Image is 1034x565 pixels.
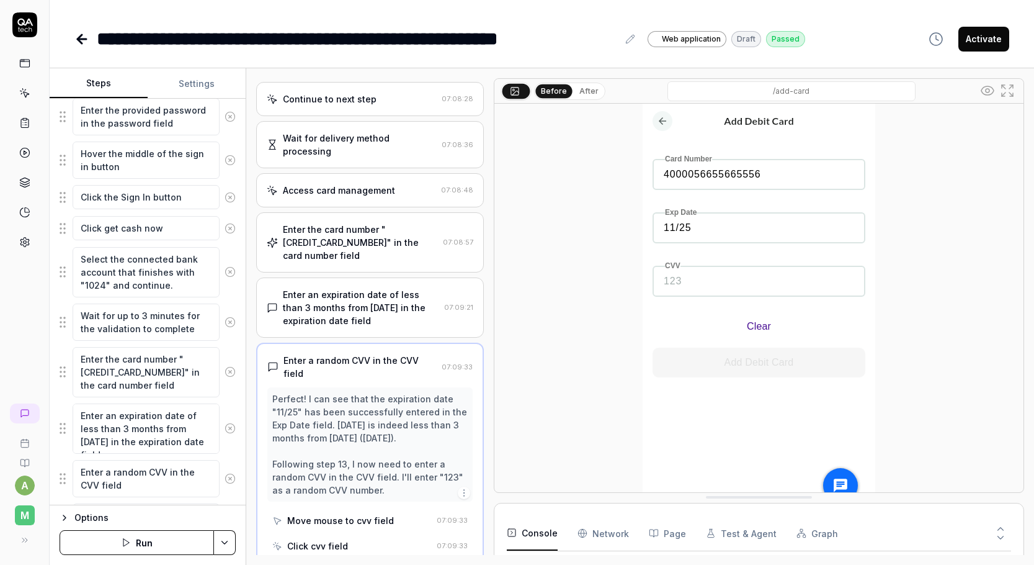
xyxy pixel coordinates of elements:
button: Remove step [220,466,241,491]
div: Suggestions [60,141,236,179]
button: Remove step [220,310,241,335]
div: Enter the card number "[CREDIT_CARD_NUMBER]" in the card number field [283,223,437,262]
a: New conversation [10,404,40,423]
div: Passed [766,31,805,47]
button: View version history [921,27,951,52]
button: Remove step [220,359,241,384]
div: Options [74,510,236,525]
button: Activate [958,27,1009,52]
img: Screenshot [643,104,875,518]
div: Suggestions [60,459,236,498]
time: 07:08:36 [442,140,473,149]
div: Suggestions [60,403,236,454]
button: Console [507,516,558,551]
button: Test & Agent [706,516,777,551]
time: 07:09:33 [437,516,468,525]
button: Remove step [220,185,241,210]
div: Enter a random CVV in the CVV field [283,354,436,380]
button: Options [60,510,236,525]
time: 07:09:33 [437,541,468,550]
div: Move mouse to cvv field [287,514,394,527]
span: M [15,505,35,525]
button: Page [649,516,686,551]
time: 07:08:48 [441,186,473,194]
button: Run [60,530,214,555]
button: Before [535,84,572,97]
div: Suggestions [60,503,236,541]
button: Remove step [220,416,241,441]
div: Perfect! I can see that the expiration date "11/25" has been successfully entered in the Exp Date... [272,392,467,497]
button: Show all interative elements [978,81,997,101]
time: 07:09:33 [442,363,473,371]
div: Continue to next step [283,93,377,106]
a: Web application [648,30,726,47]
button: M [5,495,44,528]
button: Remove step [220,260,241,284]
div: Suggestions [60,246,236,298]
button: Remove step [220,148,241,173]
a: Documentation [5,448,44,468]
div: Enter an expiration date of less than 3 months from [DATE] in the expiration date field [283,288,439,327]
button: After [574,84,604,98]
div: Suggestions [60,97,236,136]
a: Book a call with us [5,428,44,448]
time: 07:08:57 [443,238,473,246]
div: Draft [731,31,761,47]
div: Suggestions [60,184,236,210]
button: Remove step [220,216,241,241]
button: Network [577,516,629,551]
span: Web application [662,34,721,45]
time: 07:09:21 [444,303,473,312]
button: Graph [796,516,838,551]
button: a [15,476,35,495]
button: Steps [50,69,148,99]
button: Click cvv field07:09:33 [267,535,472,558]
button: Settings [148,69,246,99]
button: Move mouse to cvv field07:09:33 [267,509,472,532]
button: Open in full screen [997,81,1017,101]
div: Wait for delivery method processing [283,132,436,158]
div: Suggestions [60,215,236,242]
div: Suggestions [60,346,236,398]
time: 07:08:28 [442,94,473,103]
div: Suggestions [60,303,236,341]
div: Access card management [283,184,395,197]
button: Remove step [220,104,241,129]
div: Click cvv field [287,540,348,553]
